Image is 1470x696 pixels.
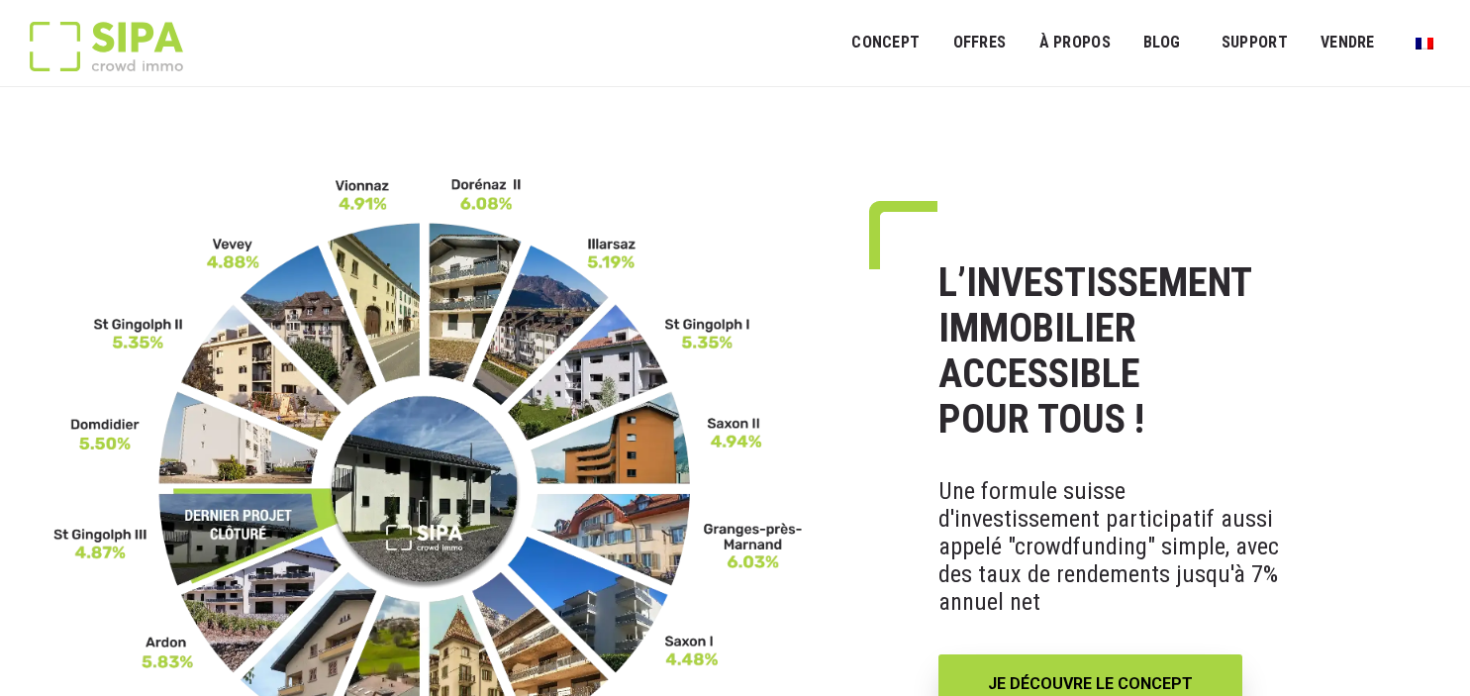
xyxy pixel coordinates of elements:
nav: Menu principal [851,18,1440,67]
a: À PROPOS [1026,21,1124,65]
h1: L’INVESTISSEMENT IMMOBILIER ACCESSIBLE POUR TOUS ! [938,260,1291,443]
p: Une formule suisse d'investissement participatif aussi appelé "crowdfunding" simple, avec des tau... [938,462,1291,631]
a: Passer à [1403,24,1446,61]
a: SUPPORT [1209,21,1301,65]
a: Concept [838,21,932,65]
a: Blog [1130,21,1194,65]
a: VENDRE [1308,21,1388,65]
img: Français [1416,38,1433,50]
a: OFFRES [939,21,1019,65]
